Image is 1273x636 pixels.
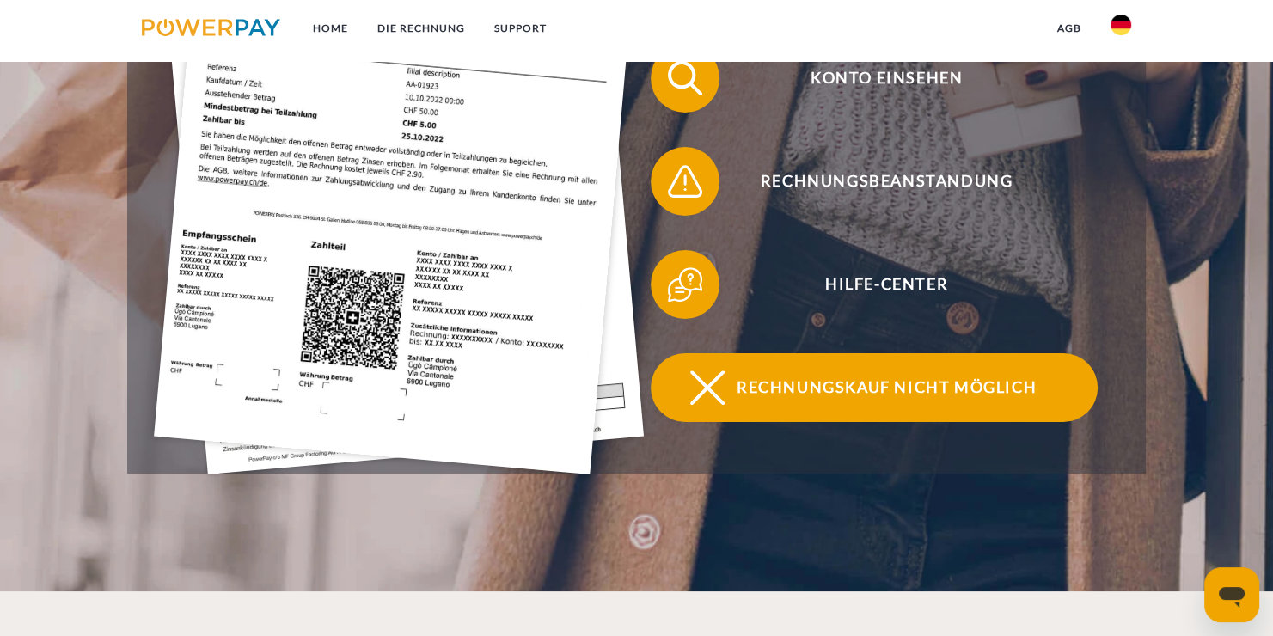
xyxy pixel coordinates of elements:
img: logo-powerpay.svg [142,19,280,36]
span: Rechnungsbeanstandung [676,147,1097,216]
span: Hilfe-Center [676,250,1097,319]
a: agb [1043,13,1096,44]
button: Konto einsehen [651,44,1098,113]
button: Rechnungsbeanstandung [651,147,1098,216]
img: qb_warning.svg [664,160,707,203]
span: Konto einsehen [676,44,1097,113]
iframe: Schaltfläche zum Öffnen des Messaging-Fensters [1204,567,1259,622]
img: de [1111,15,1131,35]
img: qb_close.svg [686,366,729,409]
a: DIE RECHNUNG [363,13,480,44]
button: Rechnungskauf nicht möglich [651,353,1098,422]
img: qb_help.svg [664,263,707,306]
a: Home [298,13,363,44]
span: Rechnungskauf nicht möglich [676,353,1097,422]
img: qb_search.svg [664,57,707,100]
button: Hilfe-Center [651,250,1098,319]
a: SUPPORT [480,13,561,44]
